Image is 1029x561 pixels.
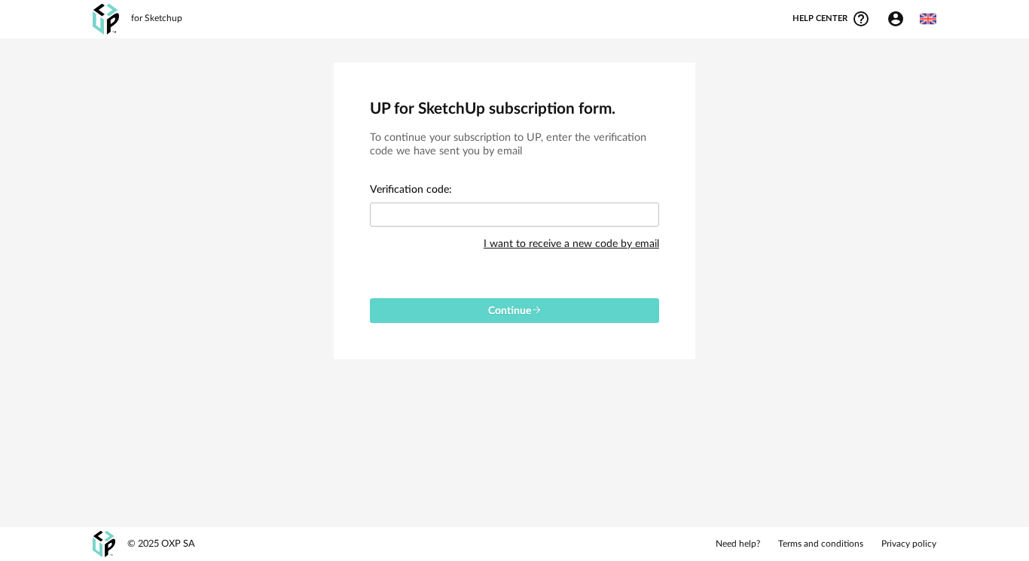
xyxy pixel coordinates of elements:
h2: UP for SketchUp subscription form. [370,99,659,119]
img: OXP [93,4,119,35]
span: Help Circle Outline icon [852,10,870,28]
img: OXP [93,531,115,557]
span: Account Circle icon [887,10,911,28]
span: Account Circle icon [887,10,905,28]
a: Terms and conditions [778,538,863,550]
a: Privacy policy [881,538,936,550]
a: Need help? [716,538,760,550]
label: Verification code: [370,184,452,198]
span: Continue [488,306,542,316]
div: © 2025 OXP SA [127,538,195,550]
div: for Sketchup [131,13,182,25]
span: Help centerHelp Circle Outline icon [792,10,870,28]
img: us [920,11,936,27]
div: I want to receive a new code by email [484,229,659,259]
button: Continue [370,298,659,323]
h3: To continue your subscription to UP, enter the verification code we have sent you by email [370,131,659,159]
